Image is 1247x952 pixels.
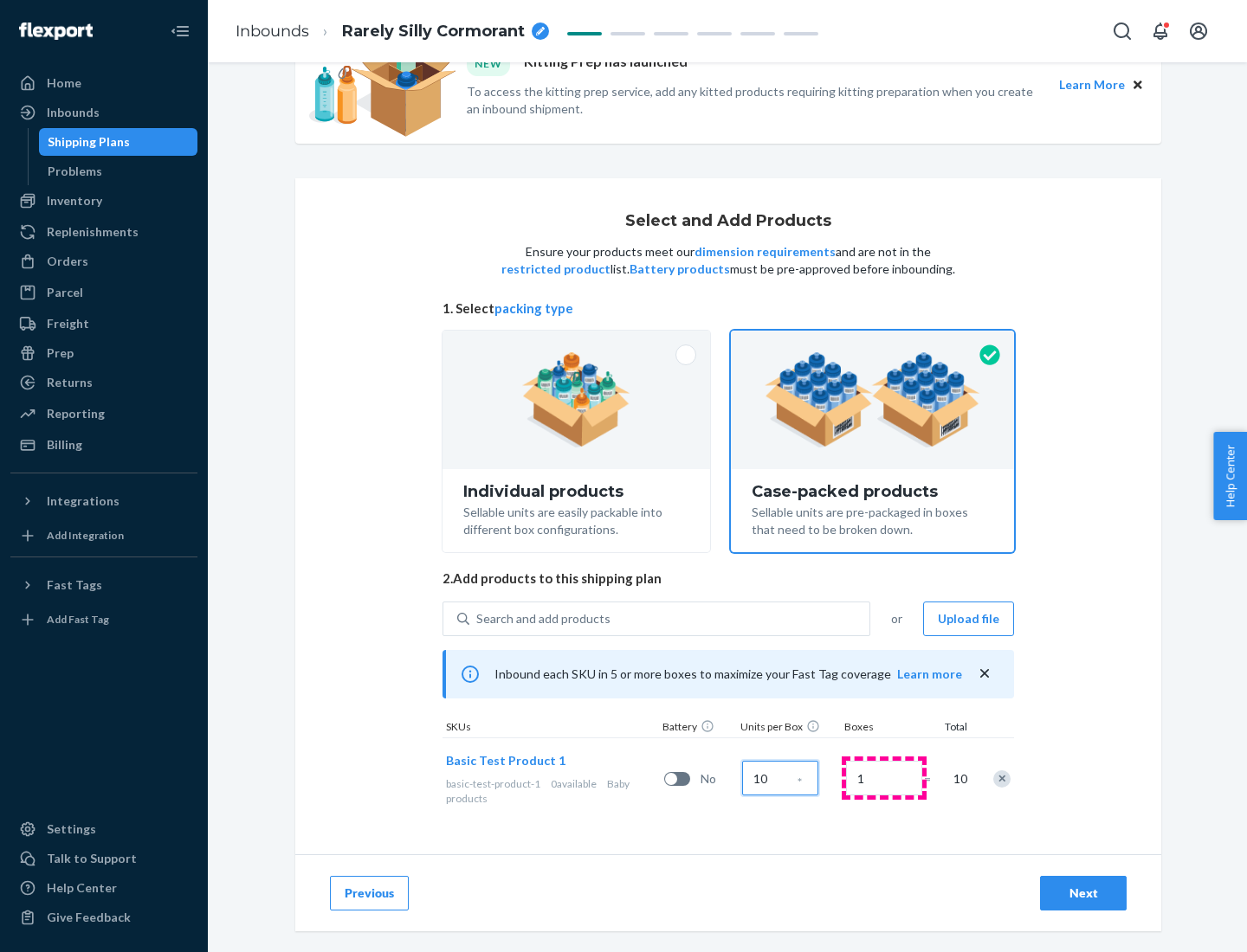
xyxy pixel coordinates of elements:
div: Inbounds [47,104,100,121]
button: Next [1040,876,1127,910]
button: Close [1128,75,1147,94]
a: Replenishments [10,218,197,246]
p: Ensure your products meet our and are not in the list. must be pre-approved before inbounding. [500,243,957,278]
button: dimension requirements [695,243,836,261]
a: Orders [10,248,197,275]
div: Problems [48,163,102,180]
span: 0 available [551,777,597,790]
div: Billing [47,436,82,453]
button: Battery products [630,261,730,278]
div: Add Integration [47,528,124,543]
div: SKUs [443,719,659,737]
div: Talk to Support [47,850,137,867]
button: Open Search Box [1105,14,1140,48]
button: packing type [494,299,573,318]
div: Fast Tags [47,576,102,594]
div: Prep [47,344,74,362]
div: Give Feedback [47,909,131,926]
a: Returns [10,369,197,396]
div: Parcel [47,284,83,301]
a: Prep [10,339,197,367]
span: or [891,610,902,627]
span: No [701,770,735,788]
div: Search and add products [476,610,611,627]
button: Learn more [897,666,962,683]
div: Add Fast Tag [47,612,109,627]
div: Settings [47,820,96,838]
a: Add Fast Tag [10,606,197,634]
button: Basic Test Product 1 [446,752,565,769]
div: Units per Box [737,719,841,737]
a: Settings [10,815,197,843]
a: Talk to Support [10,845,197,872]
span: 1. Select [443,299,1014,318]
span: = [924,770,941,788]
div: Battery [659,719,737,737]
ol: breadcrumbs [222,6,563,57]
button: Open notifications [1143,14,1178,48]
div: Inbound each SKU in 5 or more boxes to maximize your Fast Tag coverage [443,650,1014,698]
span: 10 [950,770,967,788]
p: To access the kitting prep service, add any kitted products requiring kitting preparation when yo... [467,83,1043,118]
div: Orders [47,253,88,270]
div: Individual products [463,483,689,500]
a: Inbounds [10,99,197,126]
img: individual-pack.facf35554cb0f1810c75b2bd6df2d64e.png [522,352,630,447]
a: Inventory [10,187,197,215]
a: Help Center [10,874,197,902]
div: Baby products [446,776,657,806]
a: Add Integration [10,522,197,550]
button: Upload file [923,601,1014,636]
button: Open account menu [1181,14,1216,48]
div: Boxes [841,719,927,737]
button: Fast Tags [10,571,197,599]
a: Problems [39,158,198,185]
div: Reporting [47,405,105,422]
div: Sellable units are pre-packaged in boxes that need to be broken down. [752,500,993,538]
a: Reporting [10,400,197,428]
button: Close Navigation [163,14,197,48]
h1: Select and Add Products [625,213,831,230]
img: Flexport logo [19,23,93,40]
button: restricted product [501,261,611,278]
div: Inventory [47,192,102,209]
button: Help Center [1213,432,1247,520]
input: Number of boxes [846,761,922,795]
div: Case-packed products [752,483,993,500]
div: Freight [47,315,89,332]
a: Inbounds [236,22,309,41]
button: Integrations [10,487,197,515]
span: basic-test-product-1 [446,777,540,790]
button: Give Feedback [10,904,197,931]
p: Kitting Prep has launched [524,52,688,75]
a: Home [10,69,197,97]
div: NEW [467,52,510,75]
div: Replenishments [47,223,139,241]
input: Case Quantity [742,761,818,795]
img: case-pack.59cecea509d18c883b923b81aeac6d0b.png [765,352,980,447]
span: 2. Add products to this shipping plan [443,569,1014,588]
a: Billing [10,431,197,459]
div: Shipping Plans [48,133,130,151]
div: Remove Item [993,770,1011,788]
a: Parcel [10,279,197,306]
button: Learn More [1059,75,1125,94]
div: Home [47,74,81,92]
div: Sellable units are easily packable into different box configurations. [463,500,689,538]
div: Help Center [47,879,117,897]
div: Returns [47,374,93,391]
div: Integrations [47,492,120,510]
span: Basic Test Product 1 [446,753,565,768]
button: Previous [330,876,409,910]
a: Freight [10,310,197,338]
div: Next [1055,884,1112,902]
button: close [976,665,993,683]
span: Rarely Silly Cormorant [342,21,525,43]
div: Total [927,719,971,737]
a: Shipping Plans [39,128,198,156]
